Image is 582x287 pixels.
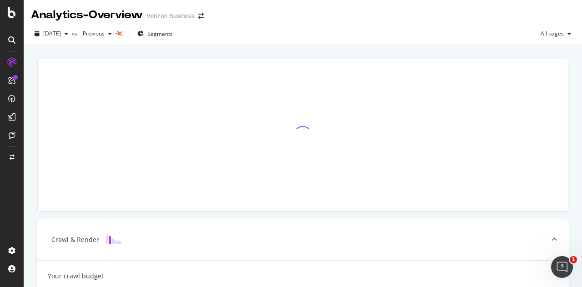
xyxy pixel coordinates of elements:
[48,272,104,281] div: Your crawl budget
[134,26,176,41] button: Segments
[31,26,72,41] button: [DATE]
[198,13,204,19] div: arrow-right-arrow-left
[146,11,195,20] div: Verizon Business
[51,235,99,244] div: Crawl & Render
[43,30,61,37] span: 2025 Sep. 2nd
[72,30,79,37] span: vs
[537,30,564,37] span: All pages
[79,30,105,37] span: Previous
[570,256,577,263] span: 1
[551,256,573,278] iframe: Intercom live chat
[79,26,115,41] button: Previous
[537,26,575,41] button: All pages
[147,30,173,38] span: Segments
[31,7,143,23] div: Analytics - Overview
[106,235,121,244] img: block-icon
